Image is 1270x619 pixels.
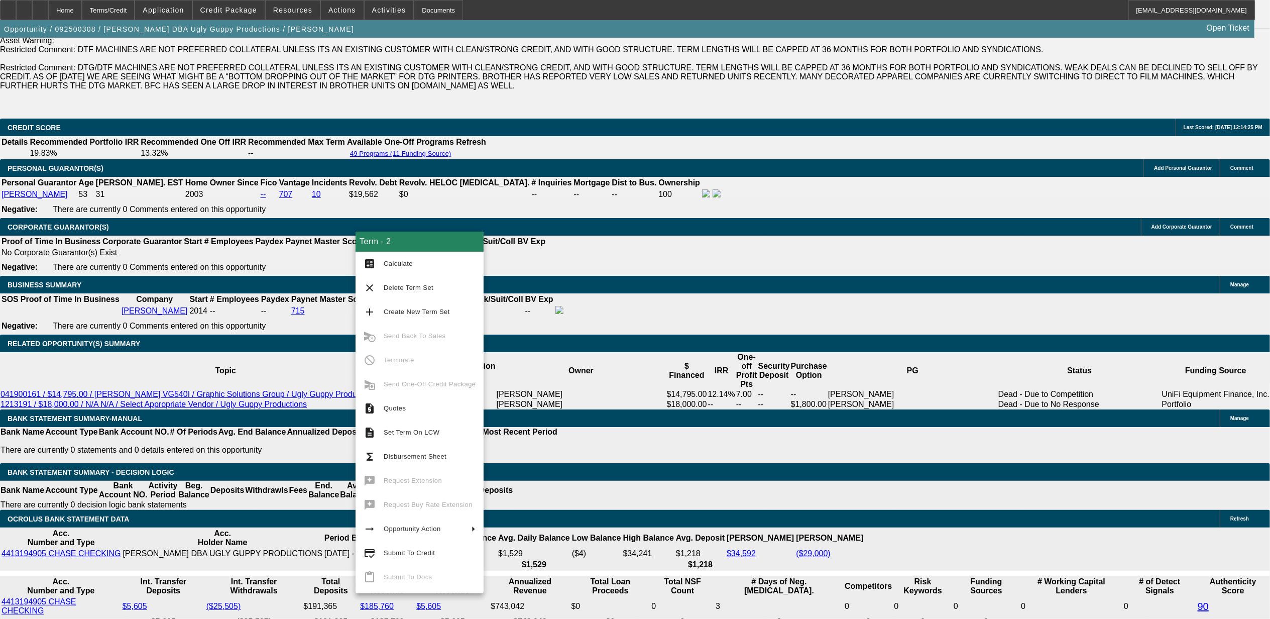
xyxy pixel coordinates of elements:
a: 90 [1198,601,1209,612]
a: -- [261,190,266,198]
th: $1,218 [675,560,725,570]
td: -- [248,148,345,158]
td: 0 [844,597,892,616]
a: [PERSON_NAME] [122,306,188,315]
th: Recommended Max Term [248,137,345,147]
b: Paynet Master Score [291,295,370,303]
td: 2014 [189,305,208,317]
b: Personal Guarantor [2,178,76,187]
td: 7.00 [736,389,758,399]
td: 0 [953,597,1019,616]
a: 10 [312,190,321,198]
a: $5,605 [123,602,147,610]
img: facebook-icon.png [555,306,563,314]
td: [PERSON_NAME] [496,389,666,399]
span: CORPORATE GUARANTOR(S) [8,223,109,231]
td: $1,800.00 [790,399,828,409]
span: 2003 [185,190,203,198]
b: # Employees [204,237,254,246]
b: Vantage [279,178,310,187]
button: Actions [321,1,364,20]
a: $185,760 [360,602,394,610]
a: ($25,505) [206,602,241,610]
th: Int. Transfer Deposits [122,577,205,596]
th: High Balance [623,529,674,548]
th: Bank Account NO. [98,481,148,500]
mat-icon: credit_score [364,547,376,559]
mat-icon: add [364,306,376,318]
span: Last Scored: [DATE] 12:14:25 PM [1184,125,1262,130]
th: Risk Keywords [893,577,952,596]
th: # Working Capital Lenders [1020,577,1122,596]
td: $1,218 [675,549,725,559]
b: Corporate Guarantor [102,237,182,246]
span: PERSONAL GUARANTOR(S) [8,164,103,172]
b: Negative: [2,205,38,214]
span: Opportunity / 092500308 / [PERSON_NAME] DBA Ugly Guppy Productions / [PERSON_NAME] [4,25,354,33]
b: Revolv. Debt [349,178,397,187]
td: -- [736,399,758,409]
th: One-off Profit Pts [736,352,758,389]
th: Avg. Daily Balance [498,529,570,548]
th: $1,529 [498,560,570,570]
span: BUSINESS SUMMARY [8,281,81,289]
th: Avg. Balance [339,481,371,500]
mat-icon: calculate [364,258,376,270]
th: Fees [289,481,308,500]
span: Create New Term Set [384,308,450,316]
th: Funding Source [1162,352,1270,389]
th: Recommended Portfolio IRR [29,137,139,147]
td: -- [612,189,657,200]
b: # Inquiries [531,178,571,187]
th: Annualized Revenue [490,577,569,596]
mat-icon: clear [364,282,376,294]
td: -- [459,305,524,317]
td: -- [758,389,790,399]
span: Credit Package [200,6,257,14]
b: BV Exp [517,237,545,246]
th: Period Begin/End [324,529,392,548]
th: Proof of Time In Business [20,294,120,304]
div: $743,042 [491,602,569,611]
th: IRR [708,352,736,389]
span: CREDIT SCORE [8,124,61,132]
td: Dead - Due to No Response [998,399,1162,409]
b: [PERSON_NAME]. EST [96,178,183,187]
span: There are currently 0 Comments entered on this opportunity [53,205,266,214]
td: [PERSON_NAME] [496,399,666,409]
span: OCROLUS BANK STATEMENT DATA [8,515,129,523]
b: Home Owner Since [185,178,259,187]
b: Paydex [256,237,284,246]
a: 041900161 / $14,795.00 / [PERSON_NAME] VG540I / Graphic Solutions Group / Ugly Guppy Productions ... [1,390,450,398]
th: Security Deposit [758,352,790,389]
td: -- [531,189,572,200]
span: Actions [328,6,356,14]
span: Add Corporate Guarantor [1151,224,1212,230]
td: $14,795.00 [666,389,708,399]
a: 1213191 / $18,000.00 / N/A N/A / Select Appropriate Vendor / Ugly Guppy Productions [1,400,307,408]
span: Activities [372,6,406,14]
td: 0 [1123,597,1196,616]
th: Total Loan Proceeds [571,577,650,596]
a: 707 [279,190,293,198]
th: Status [998,352,1162,389]
th: [PERSON_NAME] [726,529,794,548]
button: Application [135,1,191,20]
th: Sum of the Total NSF Count and Total Overdraft Fee Count from Ocrolus [651,577,714,596]
th: Account Type [45,427,98,437]
td: $191,365 [303,597,359,616]
a: [PERSON_NAME] [2,190,68,198]
a: $5,605 [416,602,441,610]
td: 100 [658,189,701,200]
b: Dist to Bus. [612,178,657,187]
th: Acc. Number and Type [1,529,121,548]
th: $ Financed [666,352,708,389]
td: $19,562 [349,189,398,200]
td: 13.32% [140,148,247,158]
th: Bank Account NO. [98,427,170,437]
td: -- [708,399,736,409]
mat-icon: description [364,427,376,439]
a: 4413194905 CHASE CHECKING [2,597,76,615]
td: 0 [651,597,714,616]
th: Proof of Time In Business [1,237,101,247]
